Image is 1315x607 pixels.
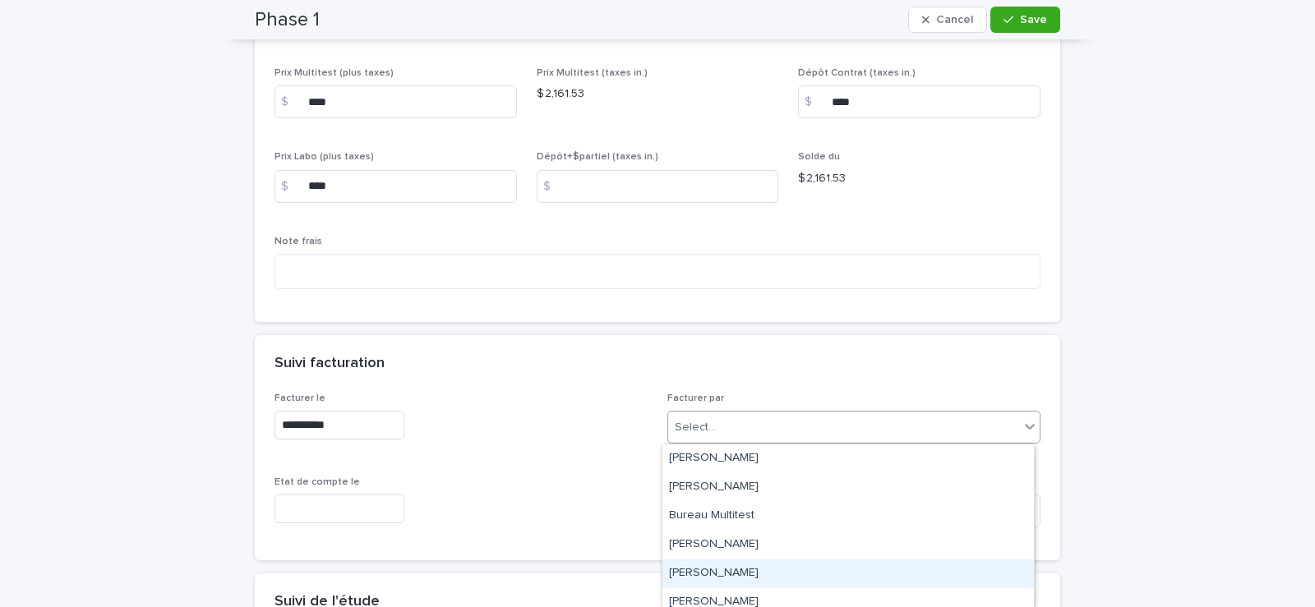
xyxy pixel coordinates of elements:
div: Select... [675,419,716,436]
span: Note frais [275,237,322,246]
button: Cancel [908,7,987,33]
div: Isabelle David [662,559,1034,588]
span: Dépôt+$partiel (taxes in.) [537,152,658,162]
span: Solde du [798,152,840,162]
div: Gabriel Robillard Bourbonnais [662,531,1034,559]
div: $ [275,170,307,203]
button: Save [990,7,1060,33]
span: Prix Multitest (plus taxes) [275,68,394,78]
span: Facturer le [275,393,325,403]
div: $ [798,85,831,118]
div: Antoine Lévesque [662,473,1034,502]
span: Etat de compte le [275,477,360,487]
span: Prix Multitest (taxes in.) [537,68,648,78]
p: $ 2,161.53 [537,85,779,103]
div: $ [275,85,307,118]
p: $ 2,161.53 [798,170,1040,187]
h2: Suivi facturation [275,355,385,373]
span: Dépôt Contrat (taxes in.) [798,68,916,78]
span: Save [1020,14,1047,25]
span: Facturer par [667,393,724,403]
h2: Phase 1 [255,8,320,32]
div: $ [537,170,570,203]
span: Prix Labo (plus taxes) [275,152,374,162]
span: Cancel [936,14,973,25]
div: Amilie Mainville [662,444,1034,473]
div: Bureau Multitest [662,502,1034,531]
